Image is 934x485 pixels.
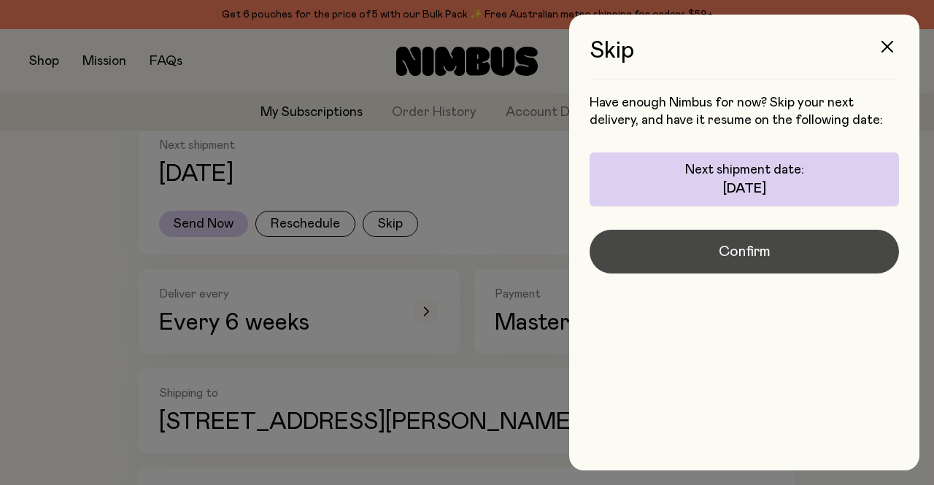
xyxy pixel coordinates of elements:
[590,38,899,79] h3: Skip
[685,161,804,179] p: Next shipment date:
[719,241,771,262] span: Confirm
[723,180,766,198] p: [DATE]
[590,230,899,273] button: Confirm
[590,94,899,129] p: Have enough Nimbus for now? Skip your next delivery, and have it resume on the following date:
